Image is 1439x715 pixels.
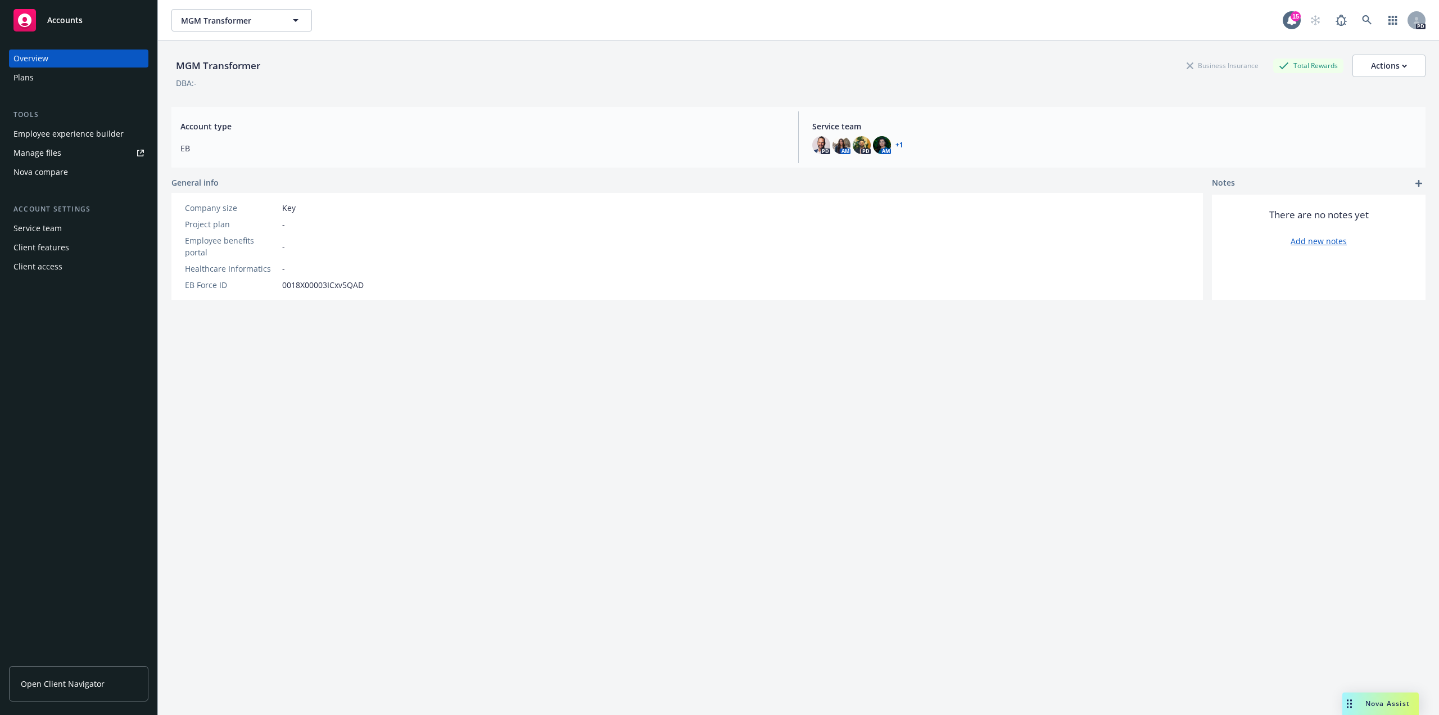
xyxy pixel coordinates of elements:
[9,204,148,215] div: Account settings
[9,239,148,257] a: Client features
[171,177,219,188] span: General info
[185,202,278,214] div: Company size
[171,59,265,73] div: MGM Transformer
[1181,59,1264,73] div: Business Insurance
[9,50,148,68] a: Overview
[1352,55,1426,77] button: Actions
[9,144,148,162] a: Manage files
[185,218,278,230] div: Project plan
[812,120,1417,132] span: Service team
[13,144,61,162] div: Manage files
[1212,177,1235,190] span: Notes
[185,235,278,258] div: Employee benefits portal
[1356,9,1378,32] a: Search
[1291,235,1347,247] a: Add new notes
[853,136,871,154] img: photo
[13,163,68,181] div: Nova compare
[180,142,785,154] span: EB
[282,218,285,230] span: -
[1291,11,1301,21] div: 15
[895,142,903,149] a: +1
[1273,59,1343,73] div: Total Rewards
[282,279,364,291] span: 0018X00003ICxv5QAD
[13,219,62,237] div: Service team
[1269,208,1369,222] span: There are no notes yet
[1342,692,1356,715] div: Drag to move
[176,77,197,89] div: DBA: -
[1371,55,1407,77] div: Actions
[1365,699,1410,708] span: Nova Assist
[181,15,278,26] span: MGM Transformer
[9,5,148,36] a: Accounts
[812,136,830,154] img: photo
[1382,9,1404,32] a: Switch app
[13,125,124,143] div: Employee experience builder
[9,258,148,276] a: Client access
[282,202,296,214] span: Key
[832,136,850,154] img: photo
[282,241,285,253] span: -
[1412,177,1426,190] a: add
[9,125,148,143] a: Employee experience builder
[9,163,148,181] a: Nova compare
[1330,9,1352,32] a: Report a Bug
[185,279,278,291] div: EB Force ID
[47,16,83,25] span: Accounts
[180,120,785,132] span: Account type
[171,9,312,32] button: MGM Transformer
[9,69,148,87] a: Plans
[282,263,285,275] span: -
[1304,9,1327,32] a: Start snowing
[1342,692,1419,715] button: Nova Assist
[13,69,34,87] div: Plans
[13,239,69,257] div: Client features
[873,136,891,154] img: photo
[13,258,62,276] div: Client access
[9,219,148,237] a: Service team
[13,50,48,68] div: Overview
[21,678,105,690] span: Open Client Navigator
[185,263,278,275] div: Healthcare Informatics
[9,109,148,120] div: Tools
